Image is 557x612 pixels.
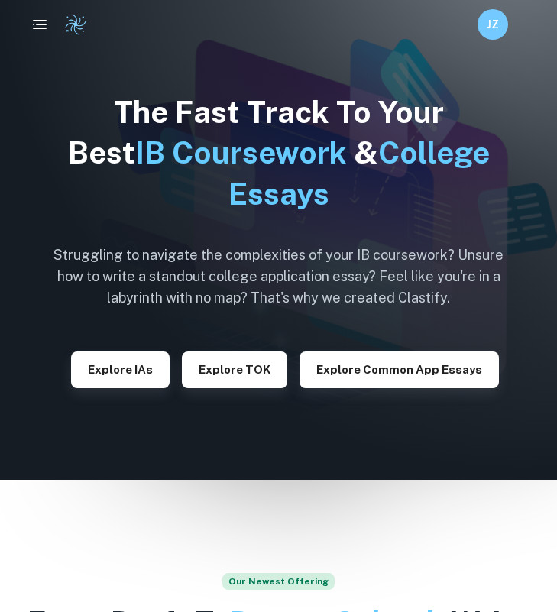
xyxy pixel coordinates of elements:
h6: Struggling to navigate the complexities of your IB coursework? Unsure how to write a standout col... [42,244,516,309]
a: Explore TOK [182,361,287,376]
span: College Essays [228,134,490,211]
span: Our Newest Offering [222,573,335,590]
button: JZ [478,9,508,40]
img: Clastify logo [64,13,87,36]
a: Clastify logo [55,13,87,36]
span: IB Coursework [135,134,347,170]
button: Explore TOK [182,351,287,388]
button: Explore Common App essays [300,351,499,388]
a: Explore Common App essays [300,361,499,376]
button: Explore IAs [71,351,170,388]
a: Explore IAs [71,361,170,376]
h1: The Fast Track To Your Best & [42,92,516,214]
h6: JZ [484,16,502,33]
